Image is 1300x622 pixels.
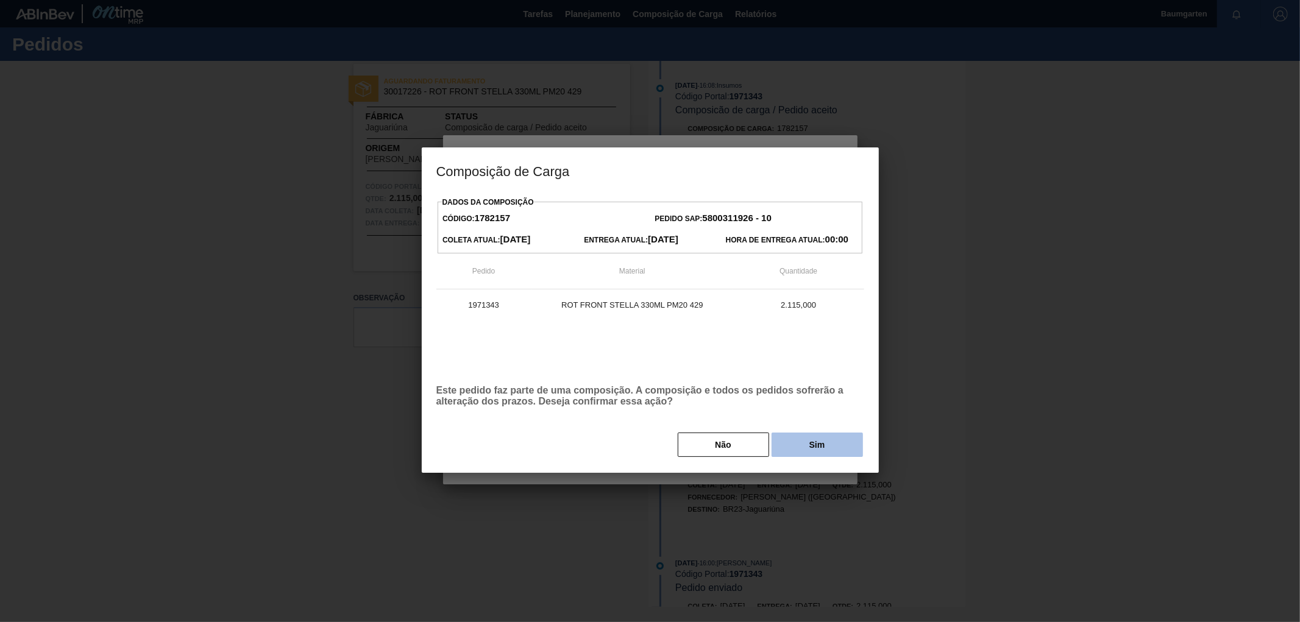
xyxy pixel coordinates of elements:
[655,214,772,223] span: Pedido SAP:
[648,234,678,244] strong: [DATE]
[825,234,848,244] strong: 00:00
[500,234,531,244] strong: [DATE]
[436,289,531,320] td: 1971343
[780,267,817,275] span: Quantidade
[703,213,772,223] strong: 5800311926 - 10
[619,267,645,275] span: Material
[422,147,879,194] h3: Composição de Carga
[475,213,510,223] strong: 1782157
[531,289,733,320] td: ROT FRONT STELLA 330ML PM20 429
[584,236,678,244] span: Entrega Atual:
[726,236,848,244] span: Hora de Entrega Atual:
[436,385,864,407] p: Este pedido faz parte de uma composição. A composição e todos os pedidos sofrerão a alteração dos...
[733,289,864,320] td: 2.115,000
[442,236,530,244] span: Coleta Atual:
[442,214,510,223] span: Código:
[678,433,769,457] button: Não
[442,198,534,207] label: Dados da Composição
[472,267,495,275] span: Pedido
[772,433,863,457] button: Sim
